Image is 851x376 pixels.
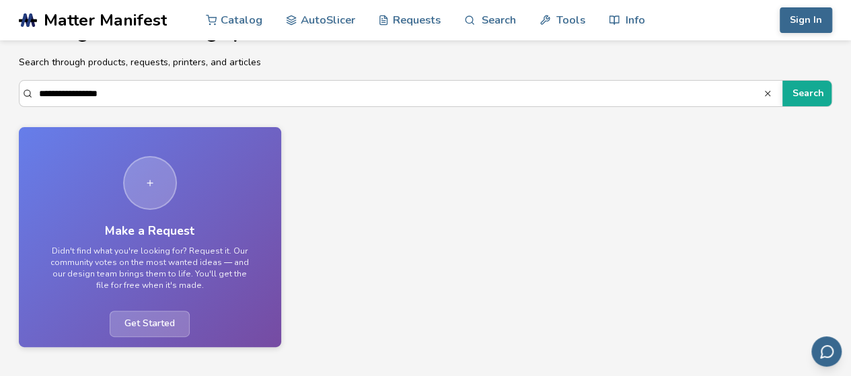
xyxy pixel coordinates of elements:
[19,55,832,69] p: Search through products, requests, printers, and articles
[19,22,832,43] h1: Looking for something specific?
[782,81,834,106] button: Search
[763,89,776,98] button: Search
[39,81,763,106] input: Search
[110,311,190,337] span: Get Started
[44,11,167,30] span: Matter Manifest
[49,246,251,292] p: Didn't find what you're looking for? Request it. Our community votes on the most wanted ideas — a...
[811,336,842,367] button: Send feedback via email
[780,7,832,33] button: Sign In
[105,224,194,238] h3: Make a Request
[19,127,281,346] a: Make a RequestDidn't find what you're looking for? Request it. Our community votes on the most wa...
